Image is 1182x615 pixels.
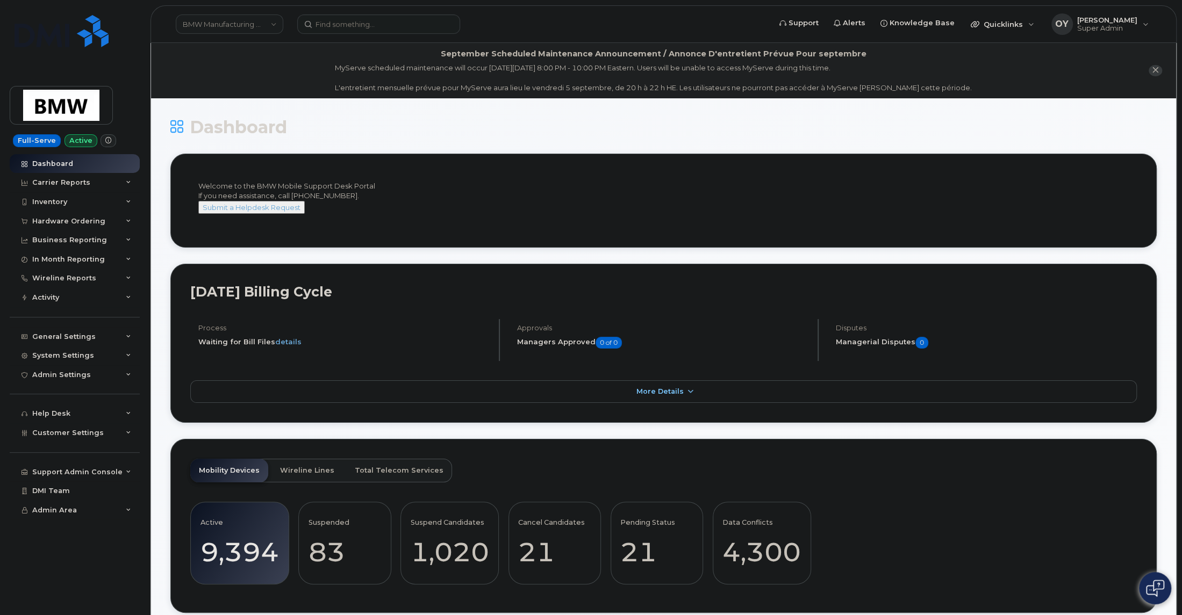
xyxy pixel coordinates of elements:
[190,459,268,482] a: Mobility Devices
[309,508,381,578] a: Suspended 83
[620,508,693,578] a: Pending Status 21
[1146,580,1164,597] img: Open chat
[198,201,305,214] button: Submit a Helpdesk Request
[1149,65,1162,76] button: close notification
[518,508,591,578] a: Cancel Candidates 21
[200,508,279,578] a: Active 9,394
[198,181,1129,224] div: Welcome to the BMW Mobile Support Desk Portal If you need assistance, call [PHONE_NUMBER].
[275,337,302,346] a: details
[271,459,343,482] a: Wireline Lines
[836,324,1137,332] h4: Disputes
[517,324,808,332] h4: Approvals
[517,337,808,349] h5: Managers Approved
[722,508,801,578] a: Data Conflicts 4,300
[190,284,1137,300] h2: [DATE] Billing Cycle
[915,337,928,349] span: 0
[596,337,622,349] span: 0 of 0
[198,337,490,347] li: Waiting for Bill Files
[836,337,1137,349] h5: Managerial Disputes
[335,63,972,93] div: MyServe scheduled maintenance will occur [DATE][DATE] 8:00 PM - 10:00 PM Eastern. Users will be u...
[411,508,489,578] a: Suspend Candidates 1,020
[198,203,305,212] a: Submit a Helpdesk Request
[441,48,866,60] div: September Scheduled Maintenance Announcement / Annonce D'entretient Prévue Pour septembre
[198,324,490,332] h4: Process
[170,118,1157,136] h1: Dashboard
[346,459,452,482] a: Total Telecom Services
[636,387,684,395] span: More Details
